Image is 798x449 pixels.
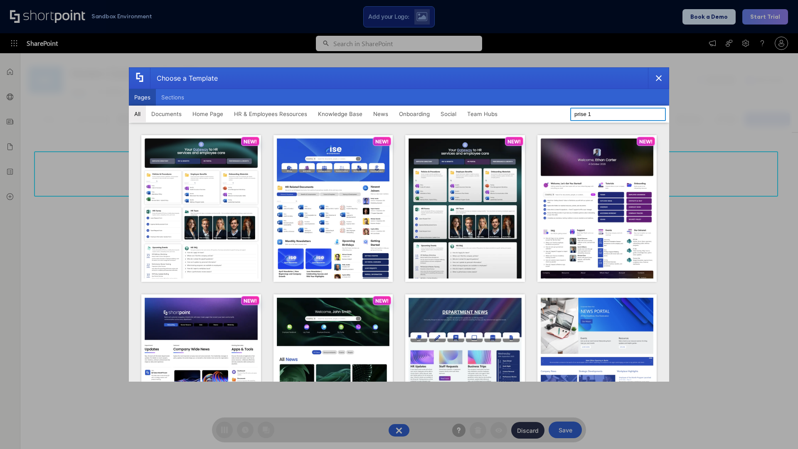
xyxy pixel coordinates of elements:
button: Social [435,106,462,122]
p: NEW! [507,138,521,145]
button: Documents [146,106,187,122]
p: NEW! [375,138,389,145]
button: Home Page [187,106,229,122]
button: Knowledge Base [313,106,368,122]
button: Team Hubs [462,106,503,122]
div: template selector [129,67,669,382]
button: Sections [156,89,190,106]
p: NEW! [375,298,389,304]
p: NEW! [244,298,257,304]
p: NEW! [639,138,653,145]
button: News [368,106,394,122]
button: Pages [129,89,156,106]
button: All [129,106,146,122]
button: Onboarding [394,106,435,122]
div: Choose a Template [150,68,218,89]
p: NEW! [244,138,257,145]
button: HR & Employees Resources [229,106,313,122]
input: Search [570,108,666,121]
iframe: Chat Widget [648,353,798,449]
